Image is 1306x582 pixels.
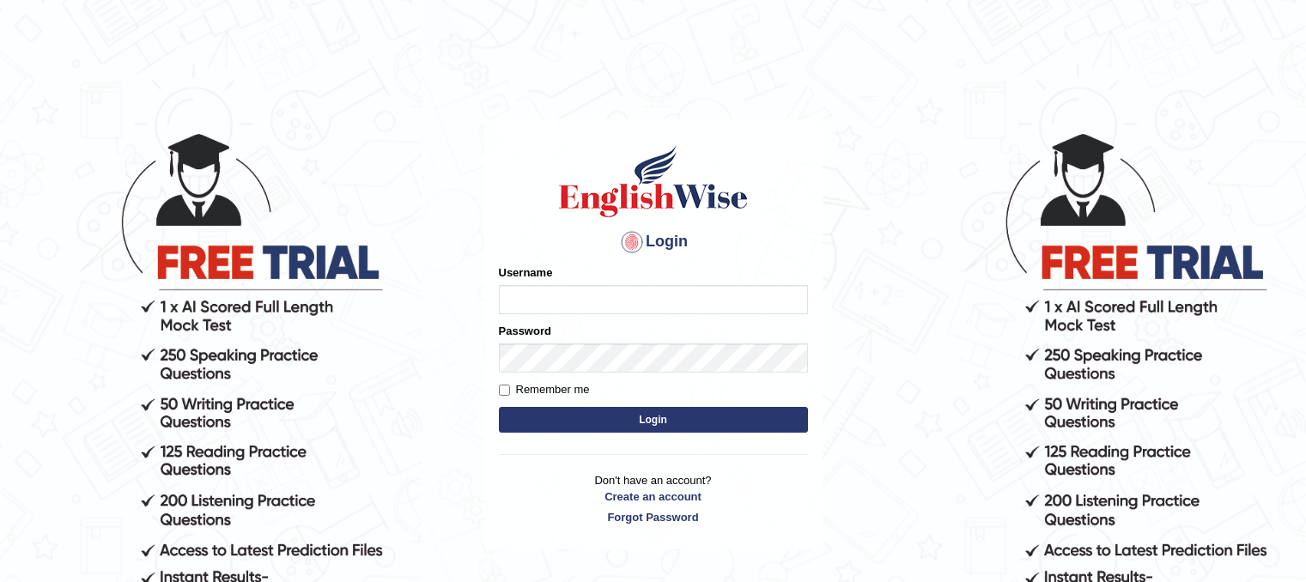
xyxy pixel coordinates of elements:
label: Remember me [499,381,590,398]
label: Username [499,264,553,281]
h4: Login [499,228,808,256]
a: Create an account [499,488,808,505]
label: Password [499,323,551,339]
p: Don't have an account? [499,472,808,525]
a: Forgot Password [499,509,808,525]
img: Logo of English Wise sign in for intelligent practice with AI [556,142,751,220]
input: Remember me [499,385,510,396]
button: Login [499,407,808,433]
